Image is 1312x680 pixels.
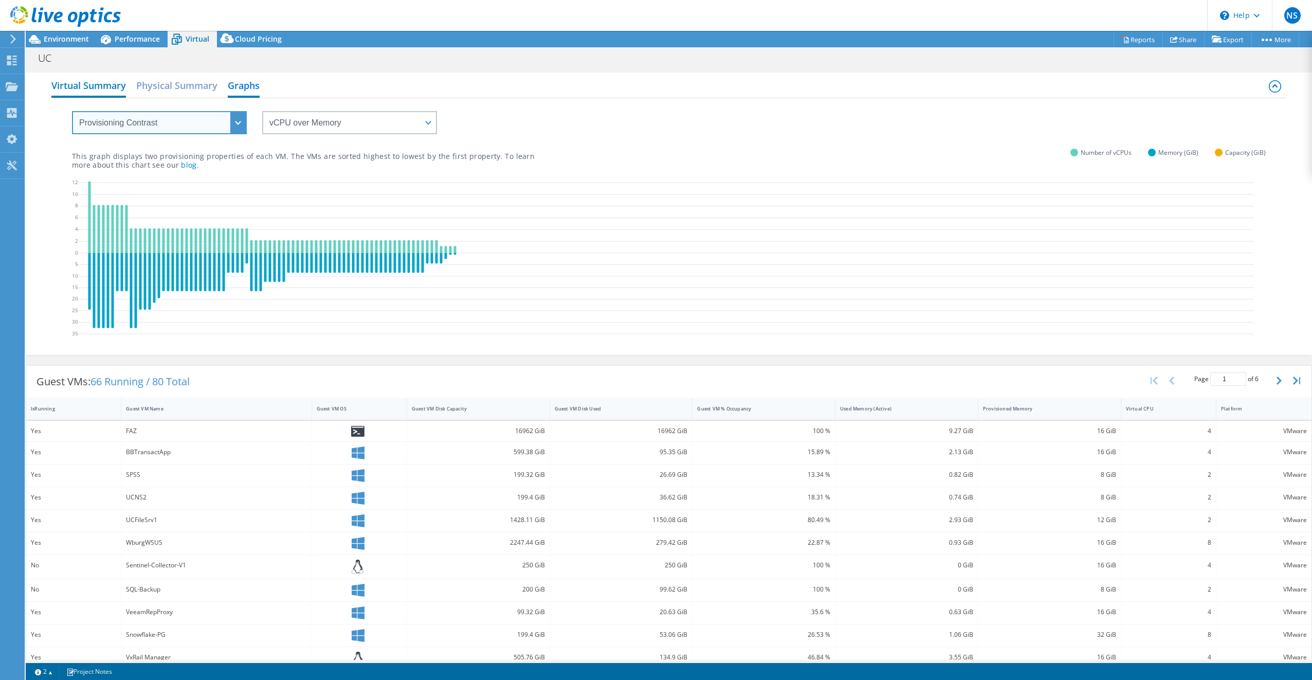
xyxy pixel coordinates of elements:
[1221,629,1307,640] div: VMware
[1126,446,1211,458] div: 4
[1221,652,1307,663] div: VMware
[1221,560,1307,571] div: VMware
[1225,147,1266,158] span: Capacity (GiB)
[555,514,688,526] div: 1150.08 GiB
[697,584,830,595] div: 100 %
[26,366,200,398] div: Guest VMs:
[31,606,116,618] div: Yes
[181,160,196,170] a: blog
[840,629,973,640] div: 1.06 GiB
[115,34,160,44] span: Performance
[1251,31,1299,47] a: More
[126,405,294,412] div: Guest VM Name
[840,652,973,663] div: 3.55 GiB
[75,202,78,209] text: 8
[31,584,116,595] div: No
[697,629,830,640] div: 26.53 %
[1126,606,1211,618] div: 4
[31,652,116,663] div: Yes
[75,225,78,232] text: 4
[412,560,545,571] div: 250 GiB
[1210,372,1246,386] input: jump to page
[33,52,67,64] h1: UC
[228,75,260,98] h2: Graphs
[59,665,119,678] a: Project Notes
[983,606,1116,618] div: 16 GiB
[1126,560,1211,571] div: 4
[1158,147,1198,158] span: Memory (GiB)
[1194,372,1259,386] span: Page of
[840,405,961,412] div: Used Memory (Active)
[72,190,78,197] text: 10
[555,537,688,548] div: 279.42 GiB
[136,75,217,96] h2: Physical Summary
[1221,469,1307,480] div: VMware
[555,492,688,503] div: 36.62 GiB
[1255,374,1259,383] span: 6
[697,514,830,526] div: 80.49 %
[983,537,1116,548] div: 16 GiB
[697,425,830,437] div: 100 %
[412,446,545,458] div: 599.38 GiB
[90,374,190,388] span: 66 Running / 80 Total
[126,537,306,548] div: WburgWSUS
[412,425,545,437] div: 16962 GiB
[75,213,78,221] text: 6
[1126,492,1211,503] div: 2
[412,652,545,663] div: 505.76 GiB
[840,537,973,548] div: 0.93 GiB
[72,283,78,291] text: 15
[983,652,1116,663] div: 16 GiB
[697,405,818,412] div: Guest VM % Occupancy
[72,329,78,336] text: 35
[983,446,1116,458] div: 16 GiB
[840,514,973,526] div: 2.93 GiB
[1126,584,1211,595] div: 2
[72,318,78,325] text: 30
[235,34,282,44] span: Cloud Pricing
[697,606,830,618] div: 35.6 %
[1204,31,1252,47] a: Export
[412,584,545,595] div: 200 GiB
[840,560,973,571] div: 0 GiB
[1221,537,1307,548] div: VMware
[126,584,306,595] div: SQL-Backup
[697,492,830,503] div: 18.31 %
[412,492,545,503] div: 199.4 GiB
[44,34,89,44] span: Environment
[31,446,116,458] div: Yes
[126,560,306,571] div: Sentinel-Collector-V1
[1221,446,1307,458] div: VMware
[31,405,104,412] div: IsRunning
[840,469,973,480] div: 0.82 GiB
[840,425,973,437] div: 9.27 GiB
[31,560,116,571] div: No
[31,514,116,526] div: Yes
[75,237,78,244] text: 2
[1126,405,1199,412] div: Virtual CPU
[31,425,116,437] div: Yes
[555,629,688,640] div: 53.06 GiB
[126,652,306,663] div: VxRail Manager
[697,537,830,548] div: 22.87 %
[1221,514,1307,526] div: VMware
[555,560,688,571] div: 250 GiB
[983,492,1116,503] div: 8 GiB
[555,584,688,595] div: 99.62 GiB
[126,469,306,480] div: SPSS
[126,446,306,458] div: BBTransactApp
[31,629,116,640] div: Yes
[1284,7,1301,24] span: NS
[412,537,545,548] div: 2247.44 GiB
[983,425,1116,437] div: 16 GiB
[412,514,545,526] div: 1428.11 GiB
[697,469,830,480] div: 13.34 %
[1114,31,1163,47] a: Reports
[840,606,973,618] div: 0.63 GiB
[840,492,973,503] div: 0.74 GiB
[126,425,306,437] div: FAZ
[412,405,533,412] div: Guest VM Disk Capacity
[983,560,1116,571] div: 16 GiB
[126,492,306,503] div: UCNS2
[412,469,545,480] div: 199.32 GiB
